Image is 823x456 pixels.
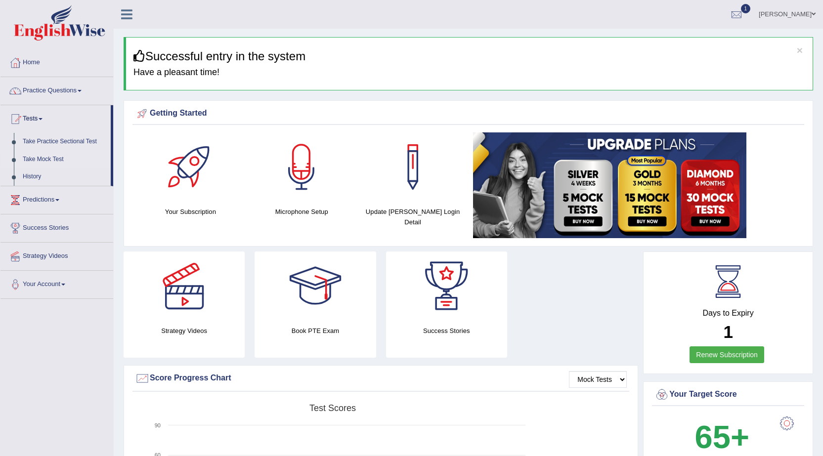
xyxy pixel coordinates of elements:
[695,419,749,455] b: 65+
[309,403,356,413] tspan: Test scores
[0,105,111,130] a: Tests
[654,309,802,318] h4: Days to Expiry
[133,50,805,63] h3: Successful entry in the system
[18,168,111,186] a: History
[741,4,751,13] span: 1
[723,322,733,341] b: 1
[690,346,764,363] a: Renew Subscription
[18,151,111,168] a: Take Mock Test
[0,214,113,239] a: Success Stories
[386,326,507,336] h4: Success Stories
[0,186,113,211] a: Predictions
[0,271,113,295] a: Your Account
[135,371,627,386] div: Score Progress Chart
[155,422,161,428] text: 90
[18,133,111,151] a: Take Practice Sectional Test
[0,49,113,74] a: Home
[0,243,113,267] a: Strategy Videos
[654,387,802,402] div: Your Target Score
[135,106,802,121] div: Getting Started
[473,132,746,238] img: small5.jpg
[124,326,245,336] h4: Strategy Videos
[0,77,113,102] a: Practice Questions
[251,207,352,217] h4: Microphone Setup
[255,326,376,336] h4: Book PTE Exam
[133,68,805,78] h4: Have a pleasant time!
[362,207,464,227] h4: Update [PERSON_NAME] Login Detail
[797,45,803,55] button: ×
[140,207,241,217] h4: Your Subscription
